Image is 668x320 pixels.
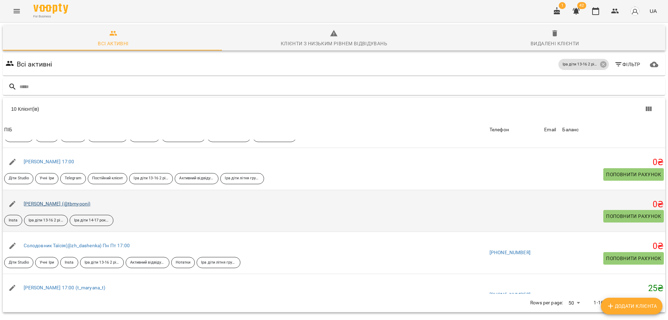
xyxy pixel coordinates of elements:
button: Фільтр [612,58,643,71]
h5: 0 ₴ [562,157,664,168]
span: Телефон [490,126,542,134]
p: Іра діти 13-16 2 рік навчання [563,62,597,68]
p: Іра діти 13-16 2 рік навчання [85,260,119,266]
div: Іра діти 13-16 2 рік навчання [129,173,173,184]
div: Всі активні [98,39,128,48]
div: Нотатки [171,257,195,268]
span: 1 [559,2,566,9]
div: Sort [562,126,579,134]
div: Баланс [562,126,579,134]
p: Учні Іри [40,260,54,266]
div: Постійний клієнт [88,173,128,184]
a: [PHONE_NUMBER] [490,250,531,255]
span: 42 [577,2,586,9]
span: Email [544,126,559,134]
h5: 25 ₴ [562,283,664,294]
div: Іра діти літня група [220,173,264,184]
button: Вигляд колонок [640,101,657,117]
a: [PERSON_NAME] 17:00 (t_maryana_t) [24,285,106,290]
a: [PERSON_NAME] (@tbmyooni) [24,201,91,206]
div: Email [544,126,556,134]
div: Активний відвідувач [126,257,169,268]
button: Поповнити рахунок [603,252,664,265]
span: ПІБ [4,126,487,134]
div: ПІБ [4,126,12,134]
span: Баланс [562,126,664,134]
div: Телефон [490,126,509,134]
a: [PERSON_NAME] 17:00 [24,159,74,164]
p: Постійний клієнт [92,175,123,181]
button: UA [647,5,660,17]
span: Додати клієнта [606,302,657,310]
div: Sort [490,126,509,134]
p: Іра діти літня група [201,260,236,266]
div: Іра діти 13-16 2 рік навчання [24,215,68,226]
p: Діти Studio [9,175,29,181]
div: Видалені клієнти [531,39,579,48]
a: [PHONE_NUMBER] [490,292,531,297]
div: 50 [566,298,582,308]
p: Іра діти 13-16 2 рік навчання [29,218,63,224]
button: Menu [8,3,25,19]
p: Іра діти 14-17 років [74,218,109,224]
div: Sort [4,126,12,134]
h6: Всі активні [17,59,53,70]
span: Поповнити рахунок [606,254,661,263]
span: Поповнити рахунок [606,212,661,220]
p: Нотатки [176,260,191,266]
img: Voopty Logo [33,3,68,14]
p: Іра діти 13-16 2 рік навчання [134,175,168,181]
div: 10 Клієнт(ів) [11,106,340,112]
p: Іра діти літня група [225,175,260,181]
div: Telegram [60,173,86,184]
span: For Business [33,14,68,19]
span: Поповнити рахунок [606,170,661,179]
div: Insta [4,215,22,226]
h5: 0 ₴ [562,241,664,252]
div: Активний відвідувач [175,173,218,184]
div: Insta [60,257,78,268]
button: Поповнити рахунок [603,210,664,223]
div: Діти Studio [4,173,33,184]
p: Telegram [65,175,81,181]
p: Учні Іри [40,175,54,181]
button: Додати клієнта [601,298,662,314]
p: Insta [9,218,18,224]
span: Фільтр [614,60,641,69]
p: Діти Studio [9,260,29,266]
h5: 0 ₴ [562,199,664,210]
div: Іра діти 14-17 років [70,215,113,226]
p: Активний відвідувач [130,260,165,266]
p: 1-10 of 10 [594,299,616,306]
span: UA [650,7,657,15]
button: Поповнити рахунок [603,168,664,181]
div: Sort [544,126,556,134]
div: Іра діти 13-16 2 рік навчання [558,59,609,70]
p: Rows per page: [530,299,563,306]
a: Солодовник Таїсія(@zh_dashenka) Пн Пт 17:00 [24,243,130,248]
div: Діти Studio [4,257,33,268]
div: Учні Іри [35,173,58,184]
div: Клієнти з низьким рівнем відвідувань [281,39,387,48]
div: Іра діти літня група [197,257,240,268]
p: Insta [65,260,74,266]
div: Table Toolbar [3,98,665,120]
p: Активний відвідувач [179,175,214,181]
div: Іра діти 13-16 2 рік навчання [80,257,124,268]
img: avatar_s.png [630,6,640,16]
div: Учні Іри [35,257,58,268]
